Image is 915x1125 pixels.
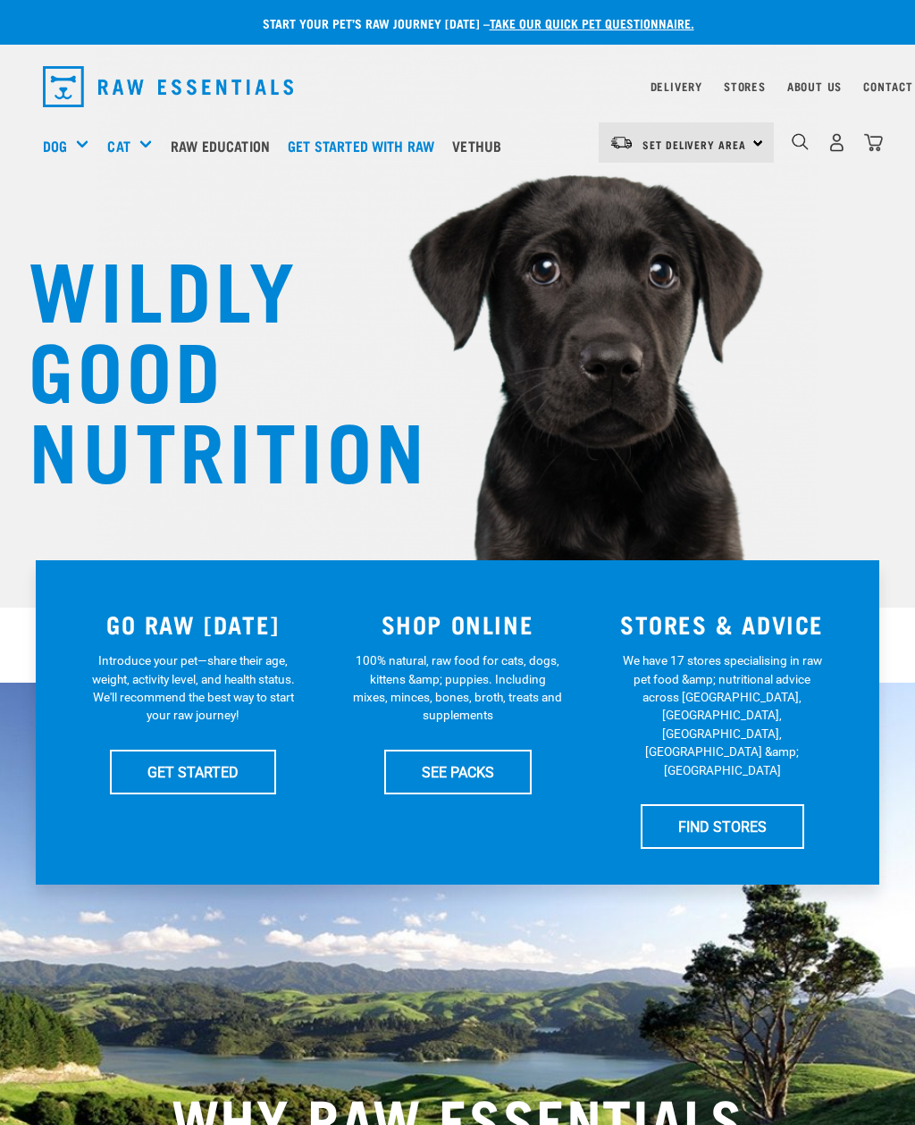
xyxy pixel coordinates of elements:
[88,651,298,725] p: Introduce your pet—share their age, weight, activity level, and health status. We'll recommend th...
[863,83,913,89] a: Contact
[787,83,842,89] a: About Us
[43,66,293,107] img: Raw Essentials Logo
[490,20,694,26] a: take our quick pet questionnaire.
[617,651,827,779] p: We have 17 stores specialising in raw pet food &amp; nutritional advice across [GEOGRAPHIC_DATA],...
[651,83,702,89] a: Delivery
[864,133,883,152] img: home-icon@2x.png
[827,133,846,152] img: user.png
[792,133,809,150] img: home-icon-1@2x.png
[166,110,283,181] a: Raw Education
[724,83,766,89] a: Stores
[107,135,130,156] a: Cat
[642,141,746,147] span: Set Delivery Area
[609,135,634,151] img: van-moving.png
[641,804,804,849] a: FIND STORES
[336,610,579,638] h3: SHOP ONLINE
[283,110,448,181] a: Get started with Raw
[29,59,886,114] nav: dropdown navigation
[110,750,276,794] a: GET STARTED
[29,246,386,487] h1: WILDLY GOOD NUTRITION
[43,135,67,156] a: Dog
[600,610,844,638] h3: STORES & ADVICE
[353,651,563,725] p: 100% natural, raw food for cats, dogs, kittens &amp; puppies. Including mixes, minces, bones, bro...
[448,110,515,181] a: Vethub
[71,610,315,638] h3: GO RAW [DATE]
[384,750,532,794] a: SEE PACKS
